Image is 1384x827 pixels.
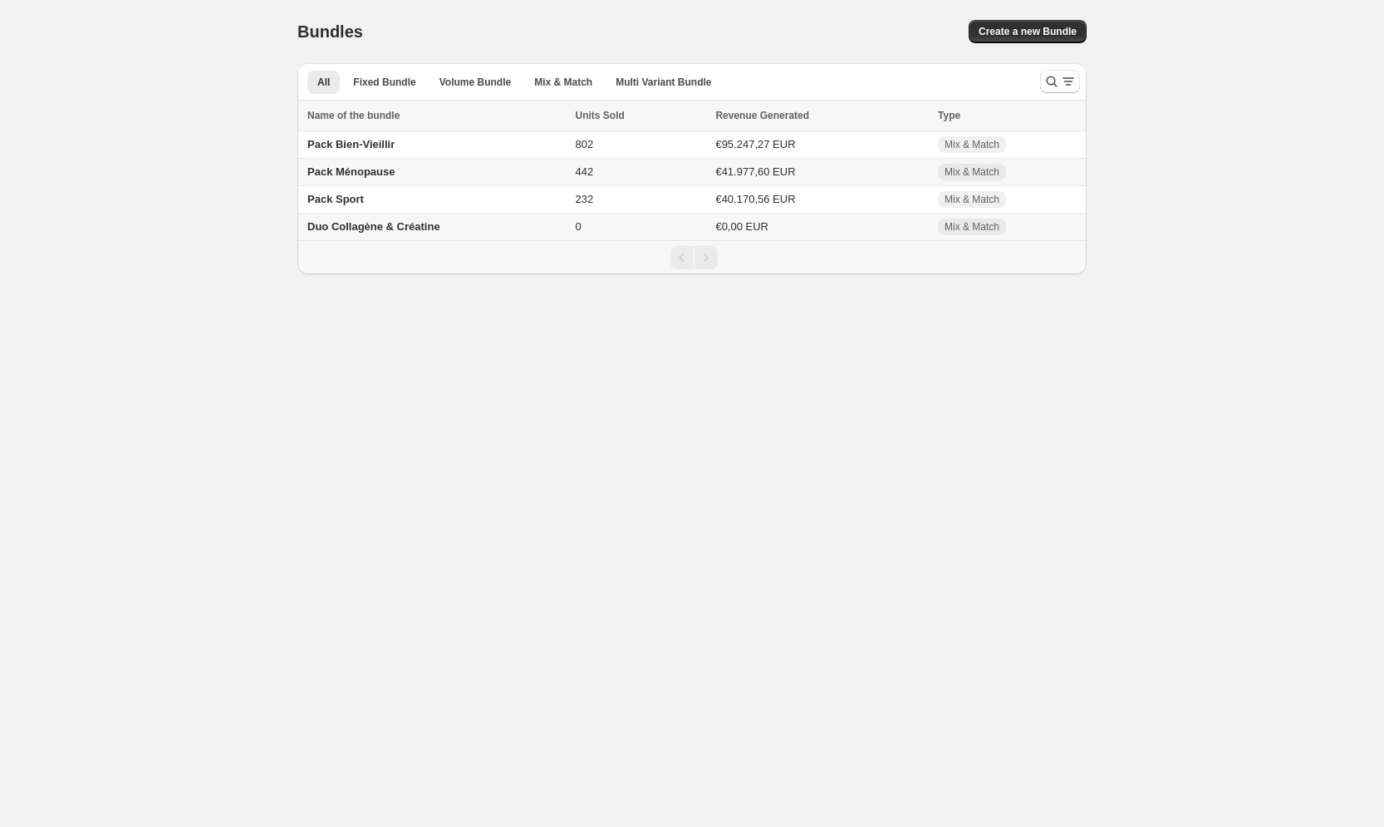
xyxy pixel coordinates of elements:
button: Create a new Bundle [969,20,1087,43]
button: Search and filter results [1040,70,1080,93]
nav: Pagination [297,240,1087,274]
span: 232 [576,193,594,205]
span: Pack Ménopause [307,165,395,178]
span: €41.977,60 EUR [715,165,795,178]
button: Revenue Generated [715,107,826,124]
span: Create a new Bundle [979,25,1077,38]
span: Mix & Match [945,165,999,179]
span: All [317,76,330,89]
span: Multi Variant Bundle [616,76,711,89]
span: Mix & Match [534,76,592,89]
span: Mix & Match [945,138,999,151]
div: Type [938,107,1077,124]
span: Pack Bien-Vieillir [307,138,395,150]
span: 442 [576,165,594,178]
span: Revenue Generated [715,107,809,124]
div: Name of the bundle [307,107,566,124]
span: Mix & Match [945,220,999,234]
span: Volume Bundle [439,76,511,89]
button: Units Sold [576,107,641,124]
span: Units Sold [576,107,625,124]
h1: Bundles [297,22,363,42]
span: €95.247,27 EUR [715,138,795,150]
span: Mix & Match [945,193,999,206]
span: €0,00 EUR [715,220,768,233]
span: 0 [576,220,582,233]
span: Pack Sport [307,193,364,205]
span: Duo Collagène & Créatine [307,220,440,233]
span: €40.170,56 EUR [715,193,795,205]
span: Fixed Bundle [353,76,415,89]
span: 802 [576,138,594,150]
